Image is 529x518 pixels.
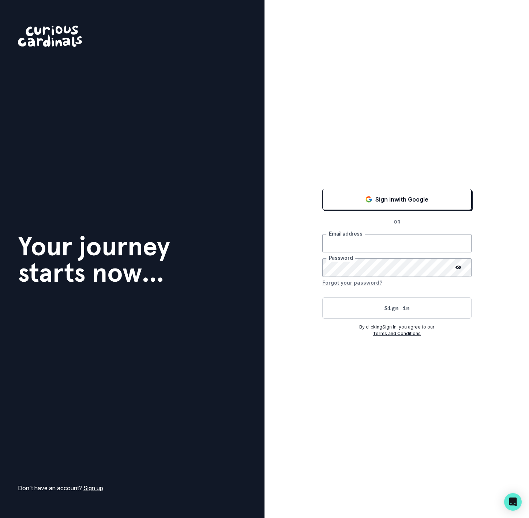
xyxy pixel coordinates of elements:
a: Terms and Conditions [373,331,421,336]
div: Open Intercom Messenger [504,493,522,511]
p: Don't have an account? [18,484,103,492]
p: Sign in with Google [375,195,428,204]
button: Sign in with Google (GSuite) [322,189,472,210]
button: Sign in [322,297,472,319]
a: Sign up [83,484,103,492]
p: OR [389,219,405,225]
img: Curious Cardinals Logo [18,26,82,47]
h1: Your journey starts now... [18,233,170,286]
p: By clicking Sign In , you agree to our [322,324,472,330]
button: Forgot your password? [322,277,382,289]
